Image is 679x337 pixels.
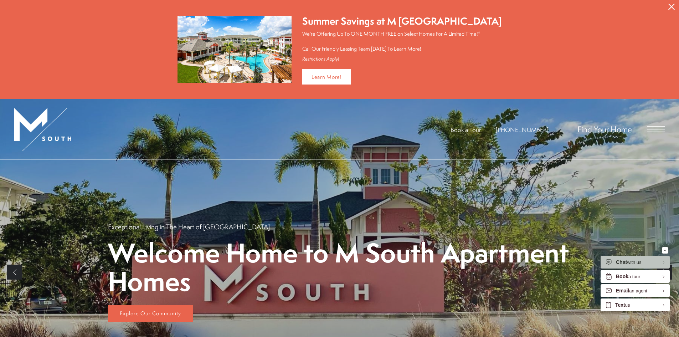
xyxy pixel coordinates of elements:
p: Welcome Home to M South Apartment Homes [108,239,571,295]
span: Explore Our Community [120,310,181,317]
a: Book a Tour [451,126,481,134]
div: Restrictions Apply! [302,56,501,62]
p: We're Offering Up To ONE MONTH FREE on Select Homes For A Limited Time!* Call Our Friendly Leasin... [302,30,501,52]
a: Previous [7,265,22,280]
button: Open Menu [647,126,665,132]
a: Find Your Home [577,123,632,135]
span: [PHONE_NUMBER] [496,126,549,134]
a: Explore Our Community [108,305,193,322]
img: MSouth [14,108,71,151]
img: Summer Savings at M South Apartments [178,16,292,83]
p: Exceptional Living in The Heart of [GEOGRAPHIC_DATA] [108,222,270,231]
a: Learn More! [302,69,351,85]
div: Summer Savings at M [GEOGRAPHIC_DATA] [302,14,501,28]
a: Call Us at 813-570-8014 [496,126,549,134]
